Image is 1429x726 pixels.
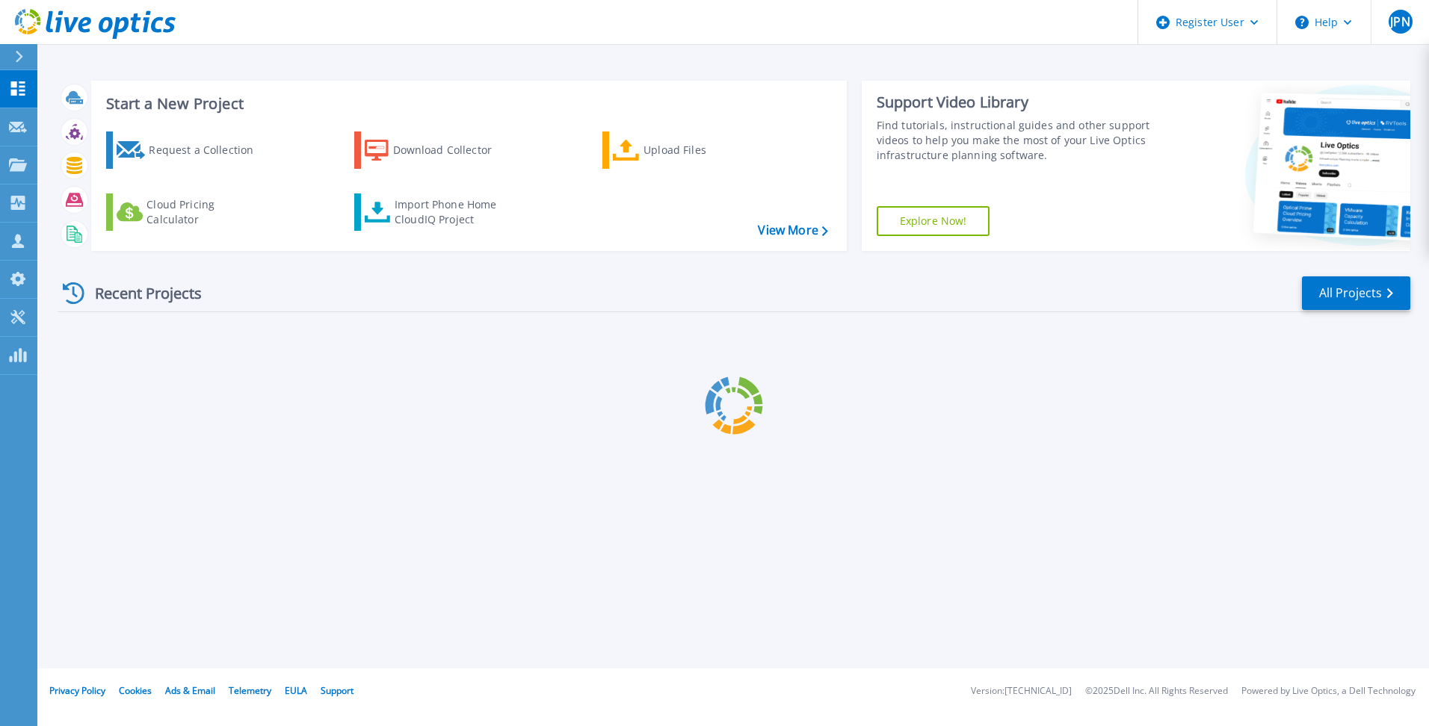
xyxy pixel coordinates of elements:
li: Version: [TECHNICAL_ID] [971,686,1072,696]
div: Find tutorials, instructional guides and other support videos to help you make the most of your L... [877,118,1156,163]
a: Telemetry [229,684,271,697]
a: View More [758,223,827,238]
a: Explore Now! [877,206,990,236]
a: Support [321,684,354,697]
div: Recent Projects [58,275,222,311]
div: Download Collector [393,135,513,165]
a: Download Collector [354,131,521,169]
a: Upload Files [602,131,769,169]
li: © 2025 Dell Inc. All Rights Reserved [1085,686,1228,696]
li: Powered by Live Optics, a Dell Technology [1241,686,1416,696]
span: JPN [1390,16,1410,28]
div: Upload Files [643,135,763,165]
a: EULA [285,684,307,697]
div: Request a Collection [149,135,268,165]
div: Import Phone Home CloudIQ Project [395,197,511,227]
a: Ads & Email [165,684,215,697]
h3: Start a New Project [106,96,827,112]
a: Privacy Policy [49,684,105,697]
a: All Projects [1302,276,1410,310]
a: Cookies [119,684,152,697]
a: Request a Collection [106,131,273,169]
div: Support Video Library [877,93,1156,112]
a: Cloud Pricing Calculator [106,193,273,231]
div: Cloud Pricing Calculator [146,197,266,227]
